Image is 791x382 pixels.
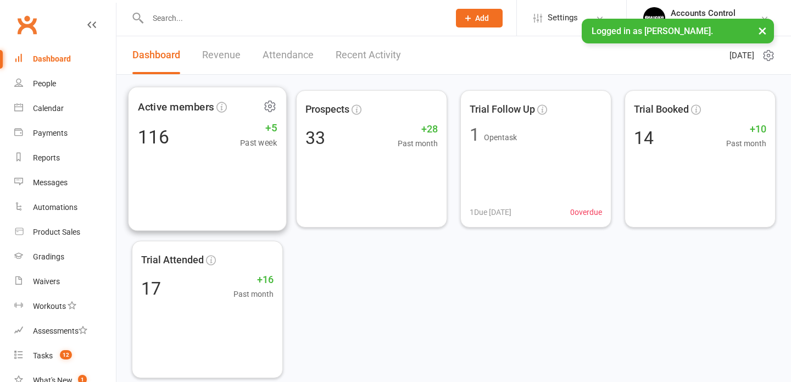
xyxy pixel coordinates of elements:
span: 1 Due [DATE] [470,206,511,218]
div: Accounts Control [671,8,736,18]
span: 12 [60,350,72,359]
span: Trial Booked [634,102,689,118]
a: Waivers [14,269,116,294]
a: Recent Activity [336,36,401,74]
div: Dashboard [33,54,71,63]
div: Tasks [33,351,53,360]
a: Gradings [14,245,116,269]
span: Past month [398,137,438,150]
div: Reports [33,153,60,162]
div: Waivers [33,277,60,286]
a: Dashboard [14,47,116,71]
span: +5 [240,120,277,136]
a: Payments [14,121,116,146]
span: Logged in as [PERSON_NAME]. [592,26,713,36]
span: +10 [726,121,766,137]
div: 17 [141,280,161,297]
span: Settings [548,5,578,30]
div: Messages [33,178,68,187]
a: Attendance [263,36,314,74]
a: Tasks 12 [14,344,116,368]
a: Dashboard [132,36,180,74]
span: Trial Follow Up [470,102,535,118]
div: 116 [138,128,169,146]
a: Product Sales [14,220,116,245]
img: thumb_image1701918351.png [643,7,665,29]
span: +16 [233,272,274,288]
span: Add [475,14,489,23]
span: Open task [484,133,517,142]
div: Workouts [33,302,66,311]
button: Add [456,9,503,27]
span: Past month [233,288,274,300]
div: [PERSON_NAME] [671,18,736,28]
a: Automations [14,195,116,220]
div: Gradings [33,252,64,261]
span: Active members [138,98,214,115]
div: 33 [305,129,325,147]
a: Workouts [14,294,116,319]
a: Assessments [14,319,116,344]
span: 0 overdue [570,206,602,218]
input: Search... [144,10,442,26]
a: Calendar [14,96,116,121]
span: Past month [726,137,766,150]
a: Messages [14,170,116,195]
button: × [753,19,772,42]
a: Revenue [202,36,241,74]
span: [DATE] [729,49,754,62]
span: Past week [240,136,277,150]
a: Clubworx [13,11,41,38]
div: Calendar [33,104,64,113]
div: Product Sales [33,228,80,236]
div: 1 [470,126,480,143]
span: Prospects [305,102,349,118]
a: People [14,71,116,96]
div: Assessments [33,326,87,335]
div: Automations [33,203,77,212]
span: Trial Attended [141,252,204,268]
div: Payments [33,129,68,137]
a: Reports [14,146,116,170]
div: People [33,79,56,88]
span: +28 [398,121,438,137]
div: 14 [634,129,654,147]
